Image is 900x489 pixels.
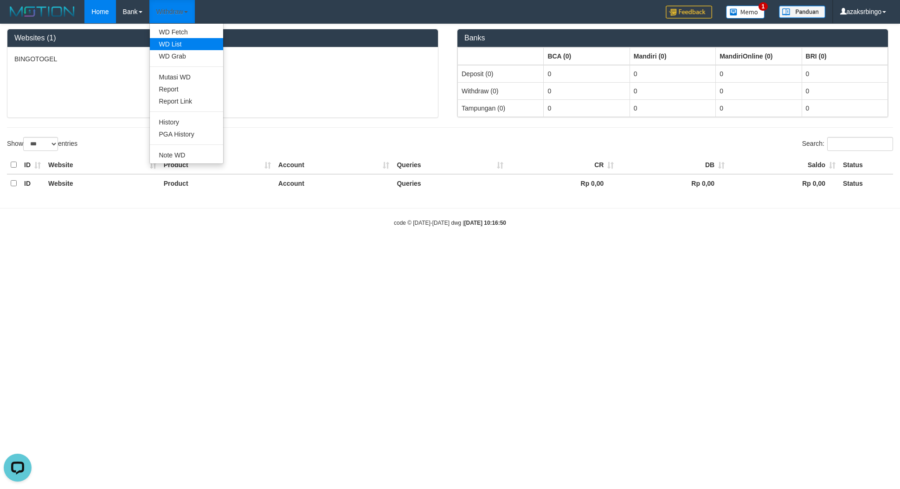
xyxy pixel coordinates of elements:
span: 1 [759,2,768,11]
a: History [150,116,223,128]
a: Report Link [150,95,223,107]
th: ID [20,156,45,174]
td: 0 [802,65,887,83]
th: Website [45,174,160,192]
a: WD List [150,38,223,50]
button: Open LiveChat chat widget [4,4,32,32]
th: Queries [393,174,507,192]
th: Product [160,174,275,192]
h3: Banks [464,34,881,42]
th: Account [275,156,393,174]
a: WD Grab [150,50,223,62]
td: 0 [716,99,802,117]
th: Rp 0,00 [507,174,618,192]
th: Group: activate to sort column ascending [802,47,887,65]
small: code © [DATE]-[DATE] dwg | [394,220,506,226]
td: 0 [544,99,630,117]
td: 0 [544,82,630,99]
td: 0 [544,65,630,83]
td: Tampungan (0) [458,99,544,117]
a: PGA History [150,128,223,140]
td: Withdraw (0) [458,82,544,99]
th: Account [275,174,393,192]
th: Group: activate to sort column ascending [716,47,802,65]
td: 0 [716,82,802,99]
strong: [DATE] 10:16:50 [464,220,506,226]
th: Group: activate to sort column ascending [630,47,715,65]
td: 0 [802,82,887,99]
label: Search: [802,137,893,151]
td: 0 [716,65,802,83]
th: CR [507,156,618,174]
input: Search: [827,137,893,151]
th: Group: activate to sort column ascending [458,47,544,65]
a: WD Fetch [150,26,223,38]
td: 0 [802,99,887,117]
th: Rp 0,00 [617,174,728,192]
th: Group: activate to sort column ascending [544,47,630,65]
a: Note WD [150,149,223,161]
th: Saldo [728,156,839,174]
th: ID [20,174,45,192]
h3: Websites (1) [14,34,431,42]
th: Product [160,156,275,174]
p: BINGOTOGEL [14,54,431,64]
th: Status [839,156,893,174]
img: Feedback.jpg [666,6,712,19]
a: Report [150,83,223,95]
a: Mutasi WD [150,71,223,83]
img: Button%20Memo.svg [726,6,765,19]
td: 0 [630,82,715,99]
td: Deposit (0) [458,65,544,83]
th: Website [45,156,160,174]
img: MOTION_logo.png [7,5,77,19]
th: DB [617,156,728,174]
label: Show entries [7,137,77,151]
th: Queries [393,156,507,174]
th: Status [839,174,893,192]
th: Rp 0,00 [728,174,839,192]
td: 0 [630,65,715,83]
select: Showentries [23,137,58,151]
img: panduan.png [779,6,825,18]
td: 0 [630,99,715,117]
